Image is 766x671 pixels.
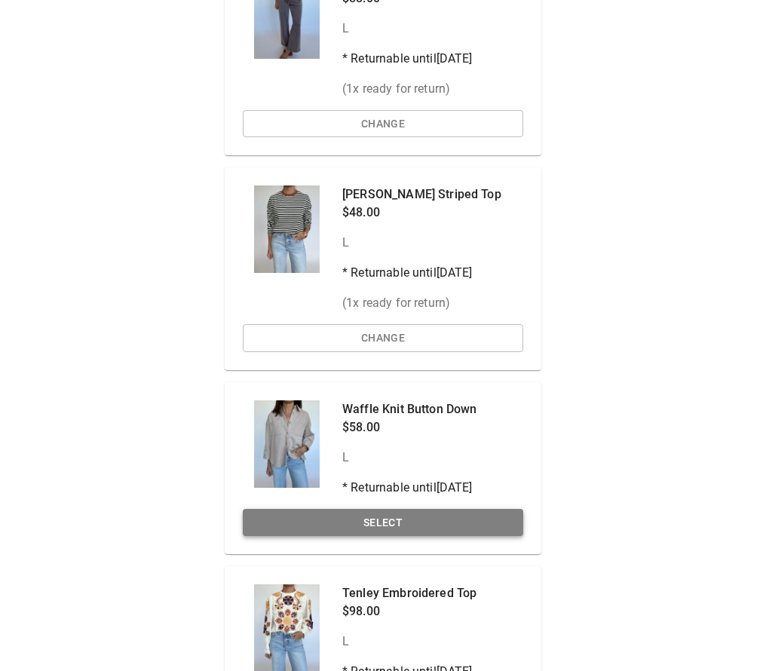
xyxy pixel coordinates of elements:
[342,479,476,497] p: * Returnable until [DATE]
[342,80,473,98] p: ( 1 x ready for return)
[243,110,523,138] button: Change
[243,324,523,352] button: Change
[342,20,473,38] p: L
[342,602,476,620] p: $98.00
[243,509,523,537] button: Select
[342,185,501,204] p: [PERSON_NAME] Striped Top
[342,264,501,282] p: * Returnable until [DATE]
[342,50,473,68] p: * Returnable until [DATE]
[342,449,476,467] p: L
[342,400,476,418] p: Waffle Knit Button Down
[342,294,501,312] p: ( 1 x ready for return)
[342,633,476,651] p: L
[342,234,501,252] p: L
[342,418,476,437] p: $58.00
[342,204,501,222] p: $48.00
[342,584,476,602] p: Tenley Embroidered Top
